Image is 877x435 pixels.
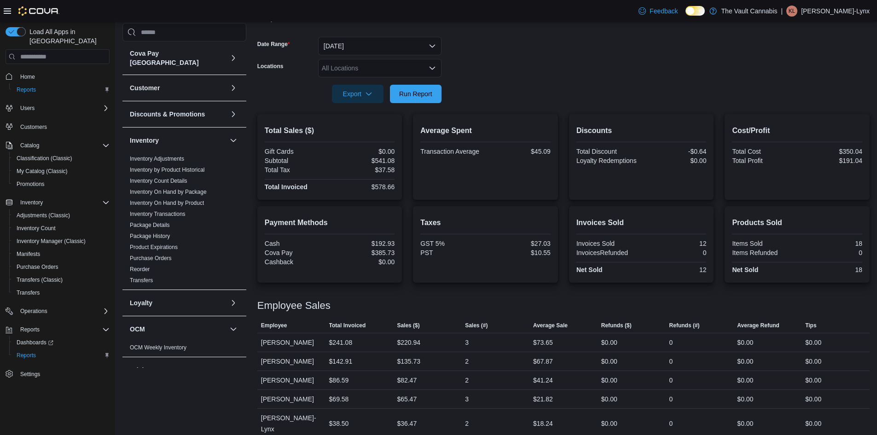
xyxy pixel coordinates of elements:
div: $41.24 [533,375,553,386]
button: Cova Pay [GEOGRAPHIC_DATA] [130,49,226,67]
button: Reports [17,324,43,335]
span: Refunds ($) [601,322,632,329]
button: Reports [9,83,113,96]
div: Cash [265,240,328,247]
div: $0.00 [737,356,753,367]
div: $36.47 [397,418,417,429]
span: Inventory Count Details [130,177,187,185]
button: Customer [228,82,239,93]
button: [DATE] [318,37,441,55]
div: [PERSON_NAME] [257,371,325,389]
button: Discounts & Promotions [228,109,239,120]
button: My Catalog (Classic) [9,165,113,178]
div: Total Tax [265,166,328,174]
div: PST [420,249,483,256]
button: Customers [2,120,113,133]
span: Inventory Count [17,225,56,232]
div: $0.00 [601,418,617,429]
div: Transaction Average [420,148,483,155]
h2: Invoices Sold [576,217,707,228]
span: Users [20,104,35,112]
h2: Payment Methods [265,217,395,228]
button: Inventory [2,196,113,209]
a: Purchase Orders [130,255,172,261]
div: $0.00 [805,394,821,405]
span: Sales (#) [465,322,488,329]
p: [PERSON_NAME]-Lynx [801,6,870,17]
div: [PERSON_NAME] [257,333,325,352]
a: Reports [13,350,40,361]
a: Home [17,71,39,82]
div: $69.58 [329,394,349,405]
a: Package History [130,233,170,239]
nav: Complex example [6,66,110,405]
h2: Average Spent [420,125,551,136]
input: Dark Mode [685,6,705,16]
span: Dashboards [13,337,110,348]
button: Inventory [130,136,226,145]
span: Promotions [17,180,45,188]
span: Employee [261,322,287,329]
a: Classification (Classic) [13,153,76,164]
div: $38.50 [329,418,349,429]
div: $0.00 [737,418,753,429]
span: Adjustments (Classic) [13,210,110,221]
a: Reports [13,84,40,95]
button: Home [2,70,113,83]
div: $18.24 [533,418,553,429]
div: 0 [669,394,673,405]
div: 3 [465,337,469,348]
div: [PERSON_NAME] [257,390,325,408]
span: Inventory [17,197,110,208]
a: Inventory On Hand by Package [130,189,207,195]
h3: Inventory [130,136,159,145]
span: Operations [17,306,110,317]
div: 12 [643,266,706,273]
div: $27.03 [488,240,551,247]
span: Inventory Manager (Classic) [13,236,110,247]
div: Kendra Lefort-Lynx [786,6,797,17]
span: Classification (Classic) [17,155,72,162]
span: Promotions [13,179,110,190]
span: Feedback [650,6,678,16]
button: Purchase Orders [9,261,113,273]
h2: Taxes [420,217,551,228]
button: Classification (Classic) [9,152,113,165]
div: $578.66 [331,183,395,191]
h2: Total Sales ($) [265,125,395,136]
button: Transfers [9,286,113,299]
button: Transfers (Classic) [9,273,113,286]
button: Manifests [9,248,113,261]
div: 2 [465,375,469,386]
div: $0.00 [601,394,617,405]
h2: Discounts [576,125,707,136]
label: Date Range [257,41,290,48]
div: $0.00 [805,375,821,386]
strong: Net Sold [576,266,603,273]
div: $135.73 [397,356,420,367]
a: Inventory by Product Historical [130,167,205,173]
span: Refunds (#) [669,322,700,329]
span: Home [17,70,110,82]
button: Pricing [228,365,239,376]
a: Transfers [130,277,153,284]
span: Inventory by Product Historical [130,166,205,174]
div: 0 [669,356,673,367]
button: Loyalty [130,298,226,307]
p: | [781,6,783,17]
h3: Employee Sales [257,300,331,311]
h2: Cost/Profit [732,125,862,136]
span: Package Details [130,221,170,229]
span: Settings [17,368,110,380]
span: Settings [20,371,40,378]
button: Operations [2,305,113,318]
a: Settings [17,369,44,380]
h3: Discounts & Promotions [130,110,205,119]
div: $350.04 [799,148,862,155]
span: Export [337,85,378,103]
div: 12 [643,240,706,247]
button: Inventory Count [9,222,113,235]
button: Run Report [390,85,441,103]
span: Classification (Classic) [13,153,110,164]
